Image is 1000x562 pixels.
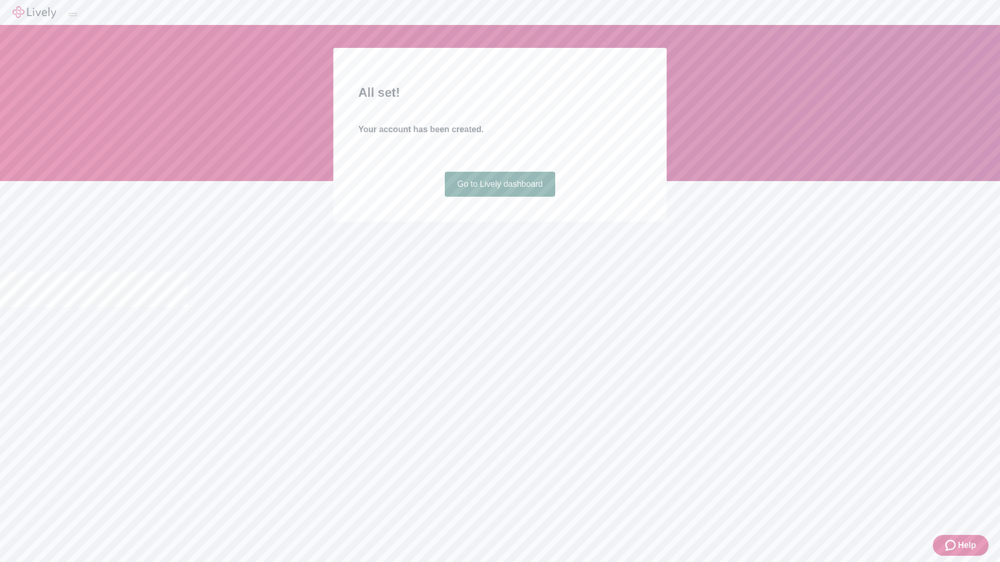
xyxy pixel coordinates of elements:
[958,539,976,552] span: Help
[358,123,642,136] h4: Your account has been created.
[12,6,56,19] img: Lively
[69,13,77,16] button: Log out
[445,172,556,197] a: Go to Lively dashboard
[945,539,958,552] svg: Zendesk support icon
[358,83,642,102] h2: All set!
[933,535,989,556] button: Zendesk support iconHelp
